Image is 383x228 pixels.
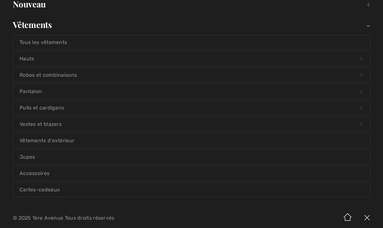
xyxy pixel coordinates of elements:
[20,121,62,127] font: Vestes et blazers
[20,56,34,62] font: Hauts
[20,154,35,160] font: Jupes
[13,215,115,221] font: © 2025 1ère Avenue Tous droits réservés
[20,39,67,45] font: Tous les vêtements
[13,19,52,30] font: Vêtements
[357,208,377,228] img: X
[20,137,74,144] font: Vêtements d'extérieur
[20,187,60,193] font: Cartes-cadeaux
[20,105,64,111] font: Pulls et cardigans
[20,88,42,94] font: Pantalon
[338,208,357,228] img: Maison
[20,72,77,78] font: Robes et combinaisons
[20,170,49,176] font: Accessoires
